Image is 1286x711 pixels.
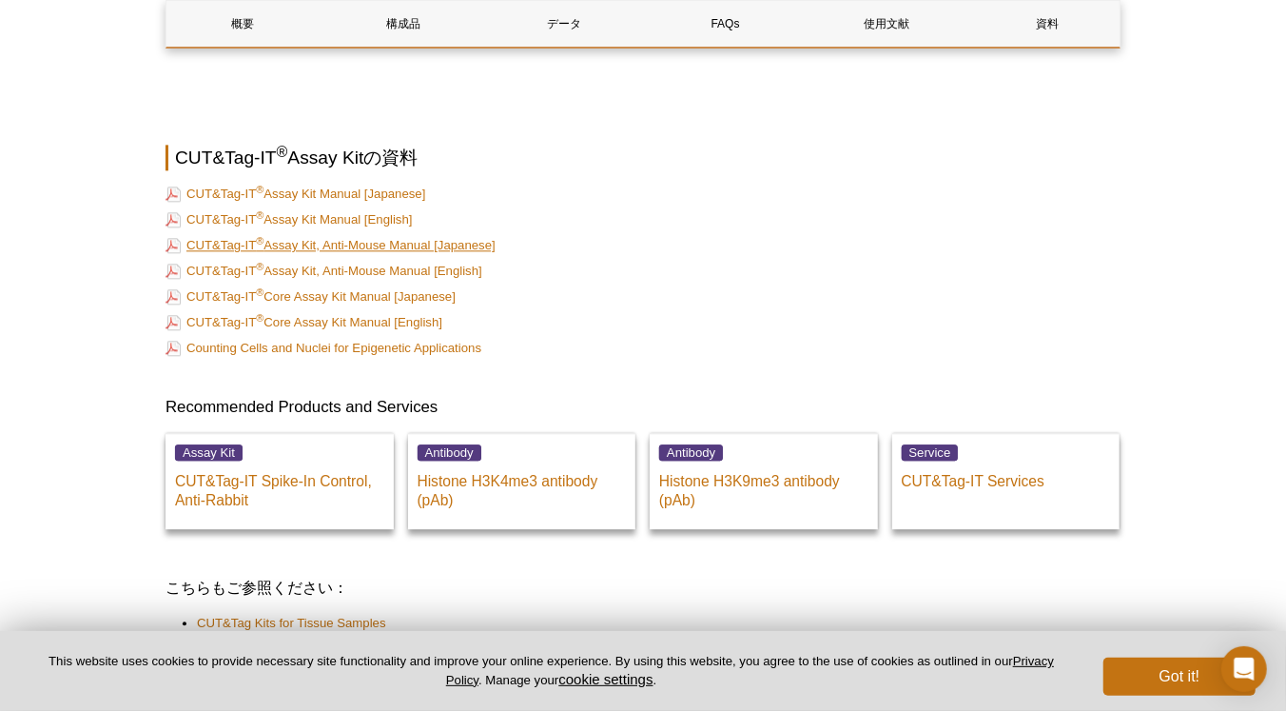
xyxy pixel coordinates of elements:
a: Antibody Histone H3K4me3 antibody (pAb) [408,433,636,529]
a: Privacy Policy [446,654,1054,686]
div: Open Intercom Messenger [1221,646,1267,692]
span: Service [902,444,959,461]
h3: こちらもご参照ください： [166,577,1120,600]
a: FAQs [650,1,801,47]
sup: ® [277,144,288,160]
a: Service CUT&Tag-IT Services [892,433,1120,529]
span: Antibody [418,444,481,461]
p: This website uses cookies to provide necessary site functionality and improve your online experie... [30,653,1072,689]
a: CUT&Tag-IT®Assay Kit, Anti-Mouse Manual [English] [166,262,482,280]
p: Histone H3K4me3 antibody (pAb) [418,463,627,510]
h2: CUT&Tag-IT Assay Kitの資料 [166,145,1120,170]
a: CUT&Tag-IT®Core Assay Kit Manual [Japanese] [166,287,456,306]
sup: ® [256,261,263,272]
p: CUT&Tag-IT Spike-In Control, Anti-Rabbit [175,463,384,510]
sup: ® [256,209,263,221]
button: cookie settings [558,671,653,687]
a: CUT&Tag-IT®Assay Kit Manual [English] [166,210,413,228]
a: データ [489,1,640,47]
sup: ® [256,312,263,324]
a: CUT&Tag-IT®Core Assay Kit Manual [English] [166,313,442,331]
span: Assay Kit [175,444,243,461]
a: 概要 [166,1,318,47]
sup: ® [256,184,263,195]
a: Antibody Histone H3K9me3 antibody (pAb) [650,433,878,529]
a: 資料 [972,1,1123,47]
h3: Recommended Products and Services [166,396,1120,419]
a: 使用文献 [810,1,962,47]
p: CUT&Tag-IT Services [902,463,1111,491]
a: CUT&Tag Kits for Tissue Samples [197,614,386,633]
button: Got it! [1103,658,1256,696]
a: 構成品 [327,1,478,47]
sup: ® [256,235,263,247]
sup: ® [256,286,263,298]
a: CUT&Tag-IT®Assay Kit Manual [Japanese] [166,185,425,203]
span: Antibody [659,444,723,461]
p: Histone H3K9me3 antibody (pAb) [659,463,868,510]
a: Assay Kit CUT&Tag-IT Spike-In Control, Anti-Rabbit [166,433,394,529]
a: Counting Cells and Nuclei for Epigenetic Applications [166,339,481,357]
a: CUT&Tag-IT®Assay Kit, Anti-Mouse Manual [Japanese] [166,236,496,254]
